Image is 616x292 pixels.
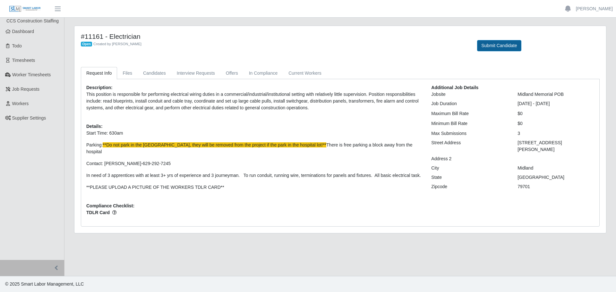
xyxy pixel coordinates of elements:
h4: #11161 - Electrician [81,32,467,40]
a: [PERSON_NAME] [576,5,613,12]
div: $0 [513,110,599,117]
a: In Compliance [244,67,283,79]
p: Contact: [PERSON_NAME]-629-292-7245 [86,160,422,167]
div: [DATE] - [DATE] [513,100,599,107]
div: [GEOGRAPHIC_DATA] [513,174,599,181]
div: Maximum Bill Rate [426,110,513,117]
div: Street Address [426,139,513,153]
p: Start Time: 630am [86,130,422,137]
div: 79701 [513,183,599,190]
p: In need of 3 apprentices with at least 3+ yrs of experience and 3 journeyman. To run conduit, run... [86,172,422,179]
p: **PLEASE UPLOAD A PICTURE OF THE WORKERS TDLR CARD** [86,184,422,191]
b: Details: [86,124,103,129]
span: Supplier Settings [12,115,46,121]
img: SLM Logo [9,5,41,13]
b: Additional Job Details [431,85,478,90]
a: Candidates [138,67,171,79]
div: State [426,174,513,181]
a: Files [117,67,138,79]
span: Open [81,42,92,47]
span: TDLR Card [86,209,422,216]
div: Midland [513,165,599,171]
span: Created by [PERSON_NAME] [93,42,141,46]
div: Address 2 [426,155,513,162]
div: 3 [513,130,599,137]
div: [STREET_ADDRESS][PERSON_NAME] [513,139,599,153]
a: Interview Requests [171,67,220,79]
a: Offers [220,67,244,79]
span: **Do not park in the [GEOGRAPHIC_DATA], they will be removed from the project if the park in the ... [103,142,326,147]
p: This position is responsible for performing electrical wiring duties in a commercial/industrial/i... [86,91,422,111]
div: Zipcode [426,183,513,190]
div: $0 [513,120,599,127]
div: Job Duration [426,100,513,107]
span: Todo [12,43,22,48]
span: Dashboard [12,29,34,34]
b: Description: [86,85,113,90]
button: Submit Candidate [477,40,521,51]
div: Minimum Bill Rate [426,120,513,127]
span: Timesheets [12,58,35,63]
a: Current Workers [283,67,327,79]
b: Compliance Checklist: [86,203,134,208]
span: © 2025 Smart Labor Management, LLC [5,281,84,287]
p: Parking: There is free parking a block away from the hospital [86,142,422,155]
span: Worker Timesheets [12,72,51,77]
div: Jobsite [426,91,513,98]
a: Request Info [81,67,117,79]
span: Workers [12,101,29,106]
div: City [426,165,513,171]
div: Max Submissions [426,130,513,137]
span: CCS Construction Staffing [6,18,59,23]
div: Midland Memorial POB [513,91,599,98]
span: Job Requests [12,87,40,92]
